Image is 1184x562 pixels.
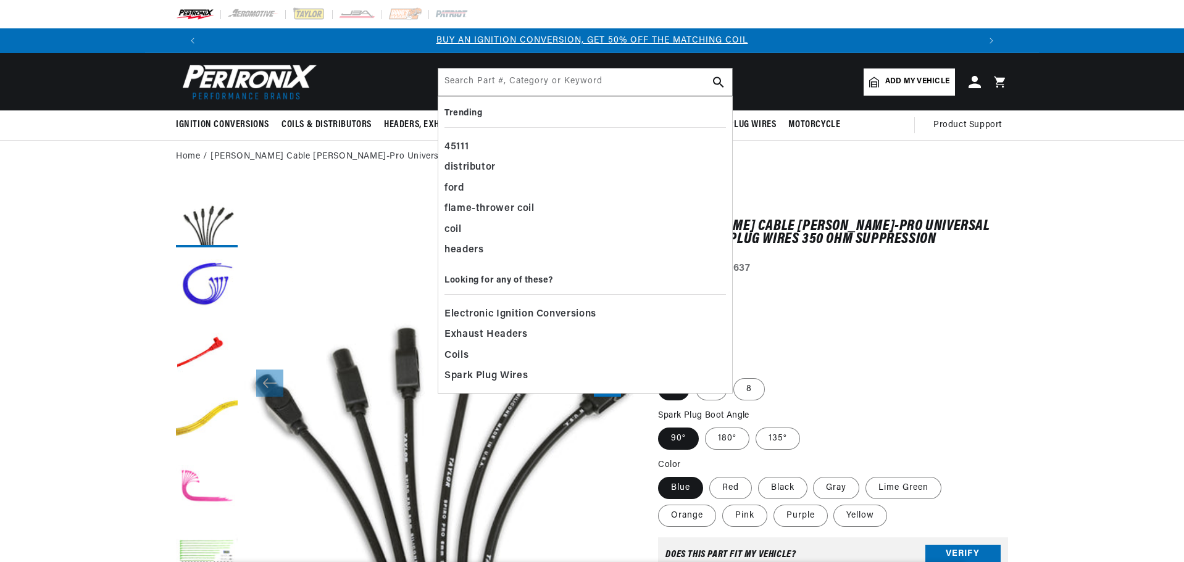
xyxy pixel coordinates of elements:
span: Motorcycle [788,118,840,131]
button: search button [705,68,732,96]
button: Load image 3 in gallery view [176,321,238,383]
button: Slide left [256,370,283,397]
b: Trending [444,109,482,118]
span: Electronic Ignition Conversions [444,306,596,323]
label: Purple [773,505,828,527]
summary: Coils & Distributors [275,110,378,139]
span: Spark Plug Wires [701,118,777,131]
label: Yellow [833,505,887,527]
div: Does This part fit My vehicle? [665,550,796,560]
h1: [PERSON_NAME] Cable [PERSON_NAME]-Pro Universal 8mm Spark Plug Wires 350 Ohm Suppression [658,220,1008,246]
div: 45111 [444,137,726,158]
strong: 73637 [722,263,751,273]
slideshow-component: Translation missing: en.sections.announcements.announcement_bar [145,28,1039,53]
label: Blue [658,477,703,499]
label: Black [758,477,807,499]
label: Lime Green [865,477,941,499]
button: Load image 1 in gallery view [176,186,238,247]
div: headers [444,240,726,261]
div: coil [444,220,726,241]
input: Search Part #, Category or Keyword [438,68,732,96]
button: Translation missing: en.sections.announcements.previous_announcement [180,28,205,53]
legend: Color [658,458,682,471]
span: Spark Plug Wires [444,368,528,385]
div: Part Number: [658,261,1008,277]
img: Pertronix [176,60,318,103]
label: 90° [658,428,699,450]
label: Pink [722,505,767,527]
span: Add my vehicle [885,76,949,88]
a: BUY AN IGNITION CONVERSION, GET 50% OFF THE MATCHING COIL [436,36,748,45]
div: 1 of 3 [205,34,979,48]
summary: Product Support [933,110,1008,140]
nav: breadcrumbs [176,150,1008,163]
div: ford [444,178,726,199]
summary: Ignition Conversions [176,110,275,139]
button: Translation missing: en.sections.announcements.next_announcement [979,28,1004,53]
span: Coils & Distributors [281,118,372,131]
div: flame-thrower coil [444,199,726,220]
a: [PERSON_NAME] Cable [PERSON_NAME]-Pro Universal 8mm Spark Plug Wires 350 Ohm Suppression [211,150,640,163]
span: Ignition Conversions [176,118,269,131]
label: Red [709,477,752,499]
label: 8 [733,378,765,400]
button: Load image 2 in gallery view [176,254,238,315]
span: Exhaust Headers [444,326,528,344]
label: Orange [658,505,716,527]
summary: Spark Plug Wires [695,110,783,139]
summary: Headers, Exhausts & Components [378,110,535,139]
button: Load image 4 in gallery view [176,389,238,451]
b: Looking for any of these? [444,276,553,285]
legend: Spark Plug Boot Angle [658,409,750,422]
label: 180° [705,428,749,450]
div: Announcement [205,34,979,48]
a: Add my vehicle [864,68,955,96]
div: distributor [444,157,726,178]
summary: Motorcycle [782,110,846,139]
label: Gray [813,477,859,499]
button: Load image 5 in gallery view [176,457,238,519]
span: Product Support [933,118,1002,132]
label: 135° [756,428,800,450]
span: Headers, Exhausts & Components [384,118,528,131]
a: Home [176,150,200,163]
span: Coils [444,347,469,365]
